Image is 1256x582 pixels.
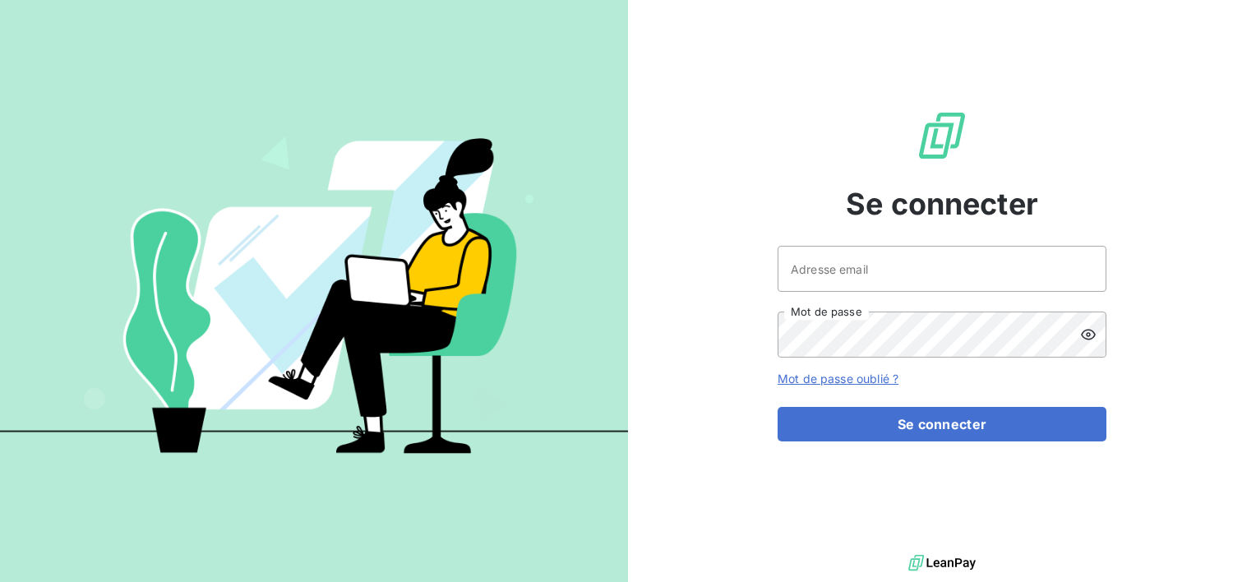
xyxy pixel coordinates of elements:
[846,182,1038,226] span: Se connecter
[908,551,976,575] img: logo
[778,407,1106,441] button: Se connecter
[916,109,968,162] img: Logo LeanPay
[778,246,1106,292] input: placeholder
[778,372,898,386] a: Mot de passe oublié ?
